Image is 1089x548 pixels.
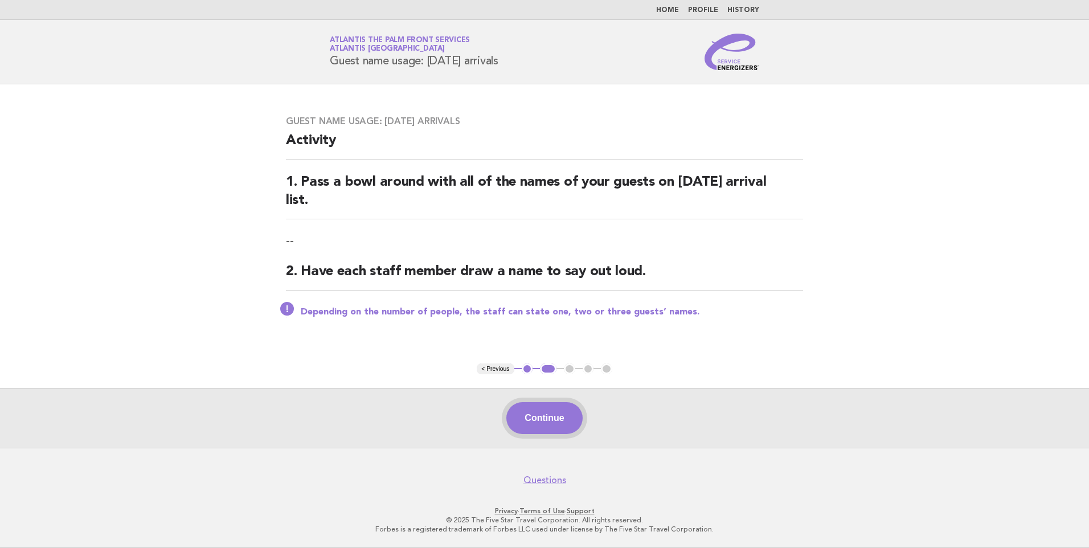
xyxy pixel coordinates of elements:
[540,363,556,375] button: 2
[519,507,565,515] a: Terms of Use
[688,7,718,14] a: Profile
[196,525,893,534] p: Forbes is a registered trademark of Forbes LLC used under license by The Five Star Travel Corpora...
[727,7,759,14] a: History
[301,306,803,318] p: Depending on the number of people, the staff can state one, two or three guests’ names.
[330,46,445,53] span: Atlantis [GEOGRAPHIC_DATA]
[286,173,803,219] h2: 1. Pass a bowl around with all of the names of your guests on [DATE] arrival list.
[523,475,566,486] a: Questions
[705,34,759,70] img: Service Energizers
[196,516,893,525] p: © 2025 The Five Star Travel Corporation. All rights reserved.
[506,402,582,434] button: Continue
[286,132,803,160] h2: Activity
[330,36,470,52] a: Atlantis The Palm Front ServicesAtlantis [GEOGRAPHIC_DATA]
[567,507,595,515] a: Support
[196,506,893,516] p: · ·
[495,507,518,515] a: Privacy
[286,116,803,127] h3: Guest name usage: [DATE] arrivals
[522,363,533,375] button: 1
[656,7,679,14] a: Home
[330,37,498,67] h1: Guest name usage: [DATE] arrivals
[286,263,803,291] h2: 2. Have each staff member draw a name to say out loud.
[477,363,514,375] button: < Previous
[286,233,803,249] p: --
